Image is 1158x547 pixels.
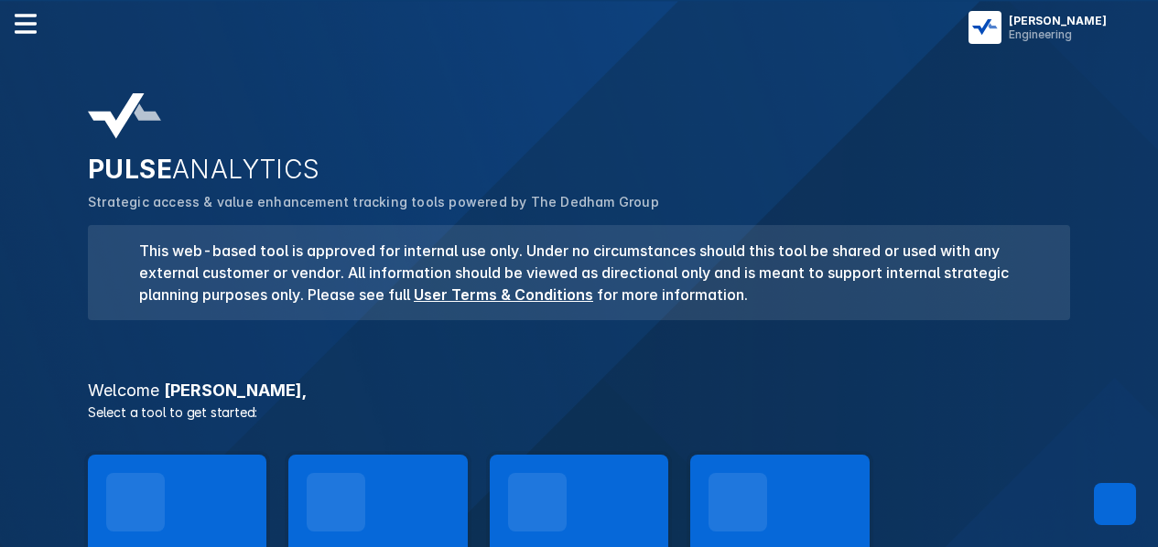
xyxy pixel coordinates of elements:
[972,15,998,40] img: menu button
[88,93,161,139] img: pulse-analytics-logo
[88,154,1070,185] h2: PULSE
[88,381,159,400] span: Welcome
[1009,14,1107,27] div: [PERSON_NAME]
[1094,483,1136,525] div: Contact Support
[414,285,593,304] a: User Terms & Conditions
[1009,27,1107,41] div: Engineering
[172,154,320,185] span: ANALYTICS
[77,382,1081,399] h3: [PERSON_NAME] ,
[128,240,1048,306] h3: This web-based tool is approved for internal use only. Under no circumstances should this tool be...
[15,13,37,35] img: menu--horizontal.svg
[88,192,1070,212] p: Strategic access & value enhancement tracking tools powered by The Dedham Group
[77,402,1081,422] p: Select a tool to get started:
